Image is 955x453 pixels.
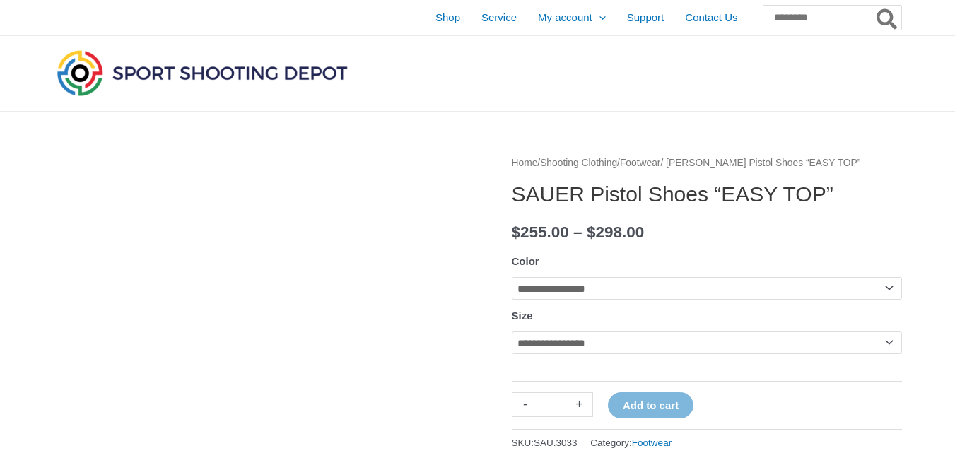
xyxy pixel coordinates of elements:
a: Home [512,158,538,168]
span: – [573,223,582,241]
a: Footwear [620,158,661,168]
a: Shooting Clothing [540,158,617,168]
h1: SAUER Pistol Shoes “EASY TOP” [512,182,902,207]
button: Search [874,6,901,30]
a: + [566,392,593,417]
button: Add to cart [608,392,693,418]
span: Category: [590,434,672,452]
nav: Breadcrumb [512,154,902,172]
label: Size [512,310,533,322]
bdi: 298.00 [587,223,644,241]
img: Sport Shooting Depot [54,47,351,99]
a: - [512,392,539,417]
a: Footwear [632,437,672,448]
span: SKU: [512,434,578,452]
span: $ [512,223,521,241]
span: $ [587,223,596,241]
bdi: 255.00 [512,223,569,241]
label: Color [512,255,539,267]
input: Product quantity [539,392,566,417]
span: SAU.3033 [534,437,578,448]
